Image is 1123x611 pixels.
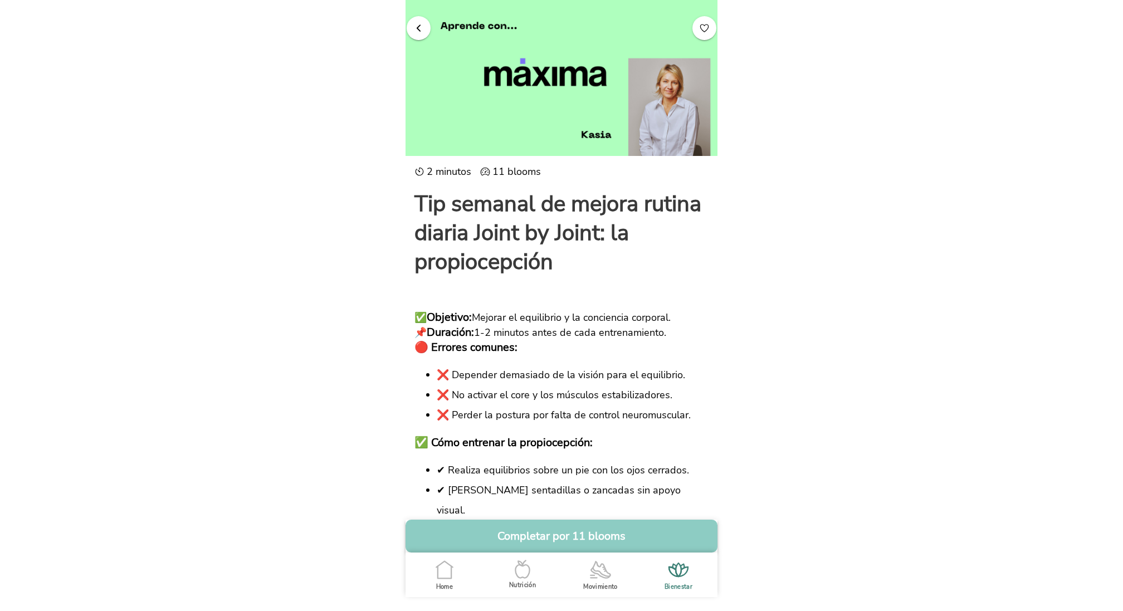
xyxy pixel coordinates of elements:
li: ❌ Depender demasiado de la visión para el equilibrio. [437,365,709,385]
b: ✅ Cómo entrenar la propiocepción: [414,435,593,450]
ion-label: Nutrición [509,581,536,589]
div: ✅ Mejorar el equilibrio y la conciencia corporal. [414,310,709,325]
ion-label: 2 minutos [414,165,471,178]
ion-label: Bienestar [665,583,692,591]
b: Objetivo: [427,310,472,325]
li: ✔ Realiza equilibrios sobre un pie con los ojos cerrados. [437,460,709,480]
ion-label: 11 blooms [480,165,541,178]
b: Duración: [427,325,474,340]
ion-label: Movimiento [583,583,618,591]
h1: Tip semanal de mejora rutina diaria Joint by Joint: la propiocepción [414,189,709,276]
ion-label: Home [436,583,453,591]
button: Completar por 11 blooms [406,520,717,553]
li: ✔ [PERSON_NAME] sentadillas o zancadas sin apoyo visual. [437,480,709,520]
li: ❌ Perder la postura por falta de control neuromuscular. [437,405,709,425]
b: 🔴 Errores comunes: [414,340,517,355]
div: 📌 1-2 minutos antes de cada entrenamiento. [414,325,709,340]
li: ❌ No activar el core y los músculos estabilizadores. [437,385,709,405]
